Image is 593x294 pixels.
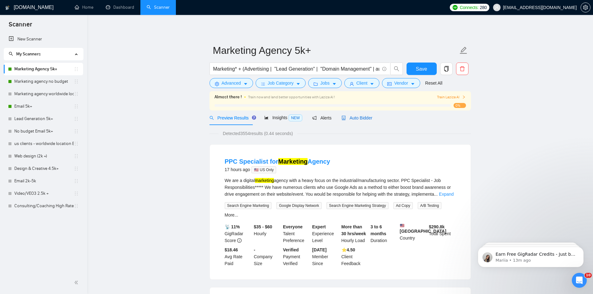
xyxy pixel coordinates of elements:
[382,67,386,71] span: info-circle
[437,94,466,100] button: Train Laziza AI
[75,5,93,10] a: homeHome
[341,116,346,120] span: robot
[237,238,242,243] span: info-circle
[243,82,248,86] span: caret-down
[416,65,427,73] span: Save
[4,113,83,125] li: Lead Generation 5k+
[74,141,79,146] span: holder
[74,179,79,184] span: holder
[312,224,326,229] b: Expert
[418,202,441,209] span: A/B Testing
[225,177,456,198] div: We are a digital agency with a heavy focus on the industrial/manufacturing sector. PPC Specialist...
[340,223,369,244] div: Hourly Load
[254,247,255,252] b: -
[14,200,74,212] a: Consulting/Coaching High Rates only
[256,78,306,88] button: barsJob Categorycaret-down
[268,80,294,86] span: Job Category
[74,203,79,208] span: holder
[74,191,79,196] span: holder
[255,178,274,183] mark: marketing
[4,75,83,88] li: Marketing agency no budget
[74,129,79,134] span: holder
[209,78,253,88] button: settingAdvancedcaret-down
[219,130,297,137] span: Detected 3554 results (0.44 seconds)
[14,162,74,175] a: Design & Creative 4.5k+
[74,116,79,121] span: holder
[14,63,74,75] a: Marketing Agency 5k+
[320,80,330,86] span: Jobs
[453,5,458,10] img: upwork-logo.png
[225,166,330,173] div: 17 hours ago
[209,115,254,120] span: Preview Results
[344,78,380,88] button: userClientcaret-down
[387,82,392,86] span: idcard
[248,95,335,99] span: Train now and land better opportunities with Laziza AI !
[308,78,342,88] button: folderJobscaret-down
[261,82,265,86] span: bars
[454,103,466,108] span: 0%
[213,43,458,58] input: Scanner name...
[16,51,41,57] span: My Scanners
[356,80,368,86] span: Client
[224,246,253,267] div: Avg Rate Paid
[4,20,37,33] span: Scanner
[209,116,214,120] span: search
[251,115,257,120] div: Tooltip anchor
[407,63,437,75] button: Save
[393,202,413,209] span: Ad Copy
[14,125,74,138] a: No budget Email 5k+
[400,223,446,234] b: [GEOGRAPHIC_DATA]
[213,65,379,73] input: Search Freelance Jobs...
[428,223,457,244] div: Total Spent
[14,187,74,200] a: Video/VEO3 2.5k +
[225,212,238,217] a: More...
[282,246,311,267] div: Payment Verified
[74,67,79,72] span: holder
[4,33,83,45] li: New Scanner
[225,158,330,165] a: PPC Specialist forMarketingAgency
[341,247,355,252] b: ⭐️ 4.50
[468,234,593,277] iframe: Intercom notifications message
[252,166,276,173] span: 🇺🇸 US Only
[5,3,10,13] img: logo
[456,66,468,72] span: delete
[312,115,332,120] span: Alerts
[4,138,83,150] li: us clients - worldwide location Email 5k+
[4,175,83,187] li: Email 2k-5k
[439,192,454,197] a: Expand
[14,88,74,100] a: Marketing agency worldwide location
[296,82,300,86] span: caret-down
[456,63,468,75] button: delete
[214,94,242,100] span: Almost there !
[425,80,442,86] a: Reset All
[341,224,366,236] b: More than 30 hrs/week
[440,63,453,75] button: copy
[225,202,272,209] span: Search Engine Marketing
[4,162,83,175] li: Design & Creative 4.5k+
[254,224,272,229] b: $35 - $60
[312,247,327,252] b: [DATE]
[252,223,282,244] div: Hourly
[222,80,241,86] span: Advanced
[264,115,269,120] span: area-chart
[311,246,340,267] div: Member Since
[327,202,388,209] span: Search Engine Marketing Strategy
[585,273,592,278] span: 10
[74,91,79,96] span: holder
[4,88,83,100] li: Marketing agency worldwide location
[14,175,74,187] a: Email 2k-5k
[74,104,79,109] span: holder
[411,82,415,86] span: caret-down
[312,116,317,120] span: notification
[4,150,83,162] li: Web design (2k +)
[429,224,445,229] b: $ 290.8k
[224,223,253,244] div: GigRadar Score
[14,150,74,162] a: Web design (2k +)
[283,224,303,229] b: Everyone
[14,138,74,150] a: us clients - worldwide location Email 5k+
[391,66,402,72] span: search
[289,114,302,121] span: NEW
[581,5,591,10] a: setting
